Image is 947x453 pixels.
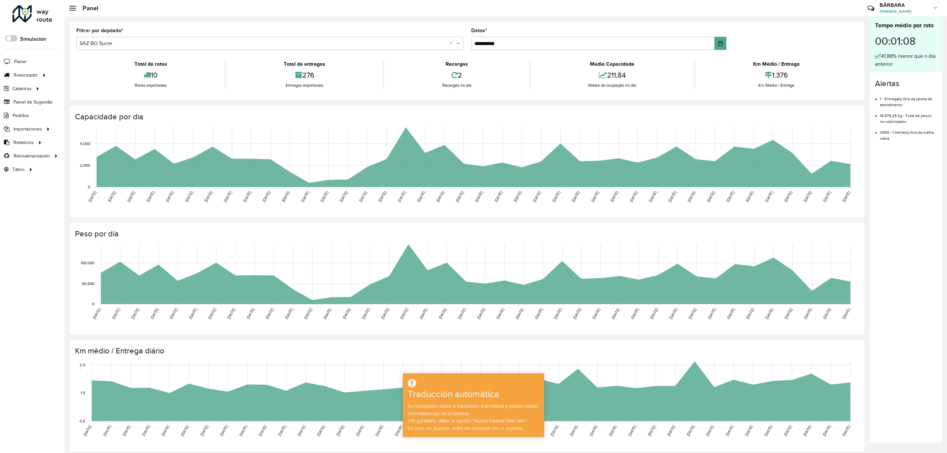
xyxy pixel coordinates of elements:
[457,307,467,320] text: [DATE]
[875,36,916,47] font: 00:01:08
[335,424,345,437] text: [DATE]
[534,307,544,320] text: [DATE]
[744,424,754,437] text: [DATE]
[880,130,934,140] font: 3650 - Cliente(s) fora da malha viária
[549,424,559,437] text: [DATE]
[590,190,600,203] text: [DATE]
[629,190,638,203] text: [DATE]
[647,424,656,437] text: [DATE]
[13,127,42,131] font: Importaciones
[880,97,932,107] font: 1 - Entrega(s) fora da janela de atendimento
[841,190,851,203] text: [DATE]
[630,307,640,320] text: [DATE]
[238,424,248,437] text: [DATE]
[13,140,34,145] font: Relatórios
[880,113,932,124] font: 16.879,25 kg - Total de pesos no roteirizados
[458,71,462,79] font: 2
[92,307,101,320] text: [DATE]
[12,86,32,91] font: Catastros
[706,190,716,203] text: [DATE]
[323,307,332,320] text: [DATE]
[408,403,538,416] font: Su navegador activo a traducción automática y puede causar inconsistencias en el sistema.
[764,190,773,203] text: [DATE]
[122,424,131,437] text: [DATE]
[745,307,755,320] text: [DATE]
[92,302,94,306] text: 0
[572,307,582,320] text: [DATE]
[75,346,164,355] font: Km médio / Entrega diário
[455,190,464,203] text: [DATE]
[80,163,90,167] text: 2,000
[609,190,619,203] text: [DATE]
[150,307,159,320] text: [DATE]
[764,424,773,437] text: [DATE]
[111,307,121,320] text: [DATE]
[553,307,563,320] text: [DATE]
[13,154,50,158] font: Retroalimentación
[513,190,522,203] text: [DATE]
[146,190,155,203] text: [DATE]
[281,190,290,203] text: [DATE]
[377,190,387,203] text: [DATE]
[199,424,209,437] text: [DATE]
[590,61,634,67] font: Media Capacidade
[277,424,287,437] text: [DATE]
[515,307,524,320] text: [DATE]
[141,424,151,437] text: [DATE]
[284,307,294,320] text: [DATE]
[316,424,326,437] text: [DATE]
[246,307,255,320] text: [DATE]
[342,307,351,320] text: [DATE]
[165,190,174,203] text: [DATE]
[438,307,447,320] text: [DATE]
[476,307,486,320] text: [DATE]
[130,307,140,320] text: [DATE]
[204,190,213,203] text: [DATE]
[81,391,85,395] text: 1.0
[875,53,935,67] font: 41,88% menor que o día anterior
[449,39,455,47] span: Borrar todo
[75,112,143,121] font: Capacidade por dia
[88,185,90,189] text: 0
[339,190,348,203] text: [DATE]
[107,190,116,203] text: [DATE]
[783,190,793,203] text: [DATE]
[715,37,726,50] button: Elija fecha
[571,190,580,203] text: [DATE]
[648,190,658,203] text: [DATE]
[320,190,329,203] text: [DATE]
[611,307,620,320] text: [DATE]
[494,190,503,203] text: [DATE]
[394,424,403,437] text: [DATE]
[419,307,428,320] text: [DATE]
[355,424,365,437] text: [DATE]
[607,71,626,79] font: 211,84
[261,190,271,203] text: [DATE]
[688,307,697,320] text: [DATE]
[184,190,194,203] text: [DATE]
[471,28,485,33] font: Datos
[569,424,578,437] text: [DATE]
[758,83,794,88] font: Km Médio / Entrega
[803,190,812,203] text: [DATE]
[160,424,170,437] text: [DATE]
[822,424,831,437] text: [DATE]
[772,71,788,79] font: 1.376
[864,1,878,15] a: Contacto rápido
[219,424,228,437] text: [DATE]
[841,424,851,437] text: [DATE]
[102,424,112,437] text: [DATE]
[83,4,98,12] font: Panel
[442,83,472,88] font: Recargas no dia
[880,9,911,14] font: [PERSON_NAME]
[725,424,734,437] text: [DATE]
[446,61,468,67] font: Recargas
[875,22,934,29] font: Tempo médio por rota
[532,190,542,203] text: [DATE]
[802,424,812,437] text: [DATE]
[822,307,832,320] text: [DATE]
[12,113,29,118] font: Pedidos
[226,307,236,320] text: [DATE]
[13,100,53,105] font: Painel de Sugestão
[399,307,409,320] text: [DATE]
